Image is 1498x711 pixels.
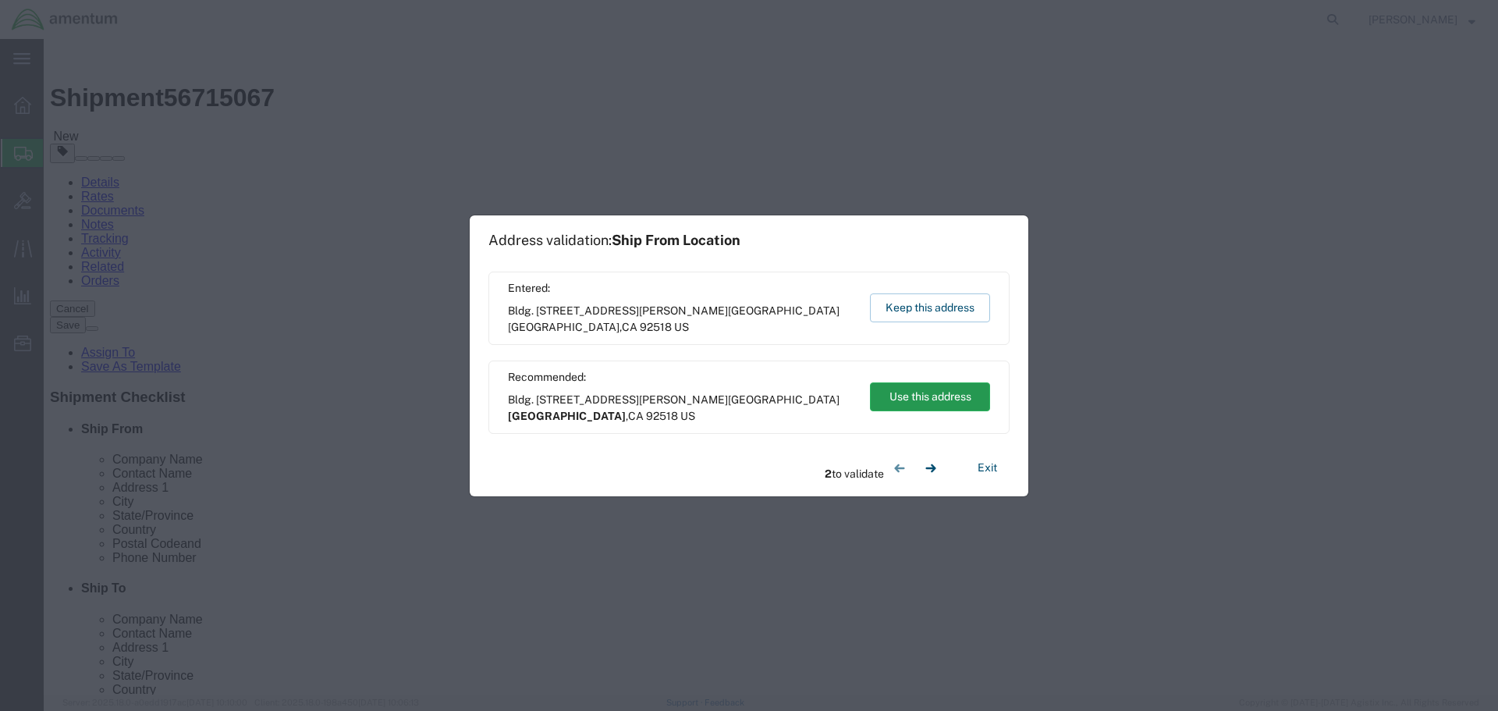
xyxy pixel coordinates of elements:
[508,280,855,297] span: Entered:
[870,382,990,411] button: Use this address
[628,410,644,422] span: CA
[646,410,678,422] span: 92518
[640,321,672,333] span: 92518
[508,410,626,422] span: [GEOGRAPHIC_DATA]
[508,321,619,333] span: [GEOGRAPHIC_DATA]
[612,232,740,248] span: Ship From Location
[674,321,689,333] span: US
[508,369,855,386] span: Recommended:
[680,410,695,422] span: US
[508,392,855,425] span: Bldg. [STREET_ADDRESS][PERSON_NAME][GEOGRAPHIC_DATA] ,
[622,321,637,333] span: CA
[825,467,832,480] span: 2
[488,232,740,249] h1: Address validation:
[825,453,946,484] div: to validate
[508,303,855,336] span: Bldg. [STREET_ADDRESS][PERSON_NAME][GEOGRAPHIC_DATA] ,
[965,454,1010,482] button: Exit
[870,293,990,322] button: Keep this address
